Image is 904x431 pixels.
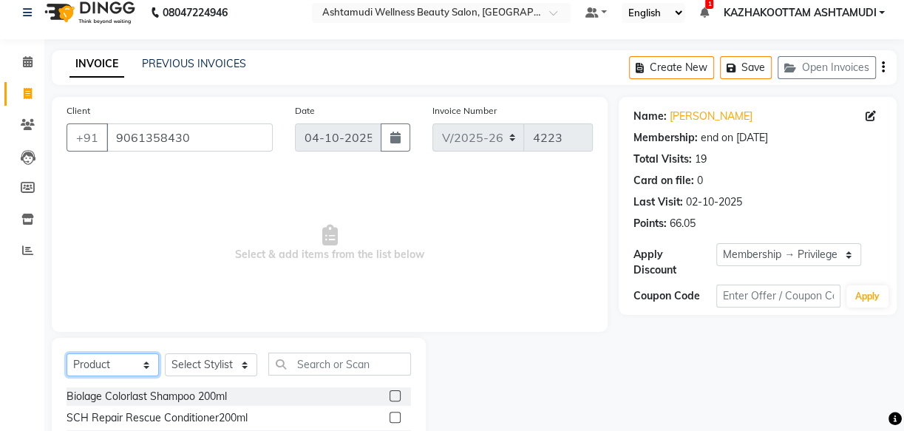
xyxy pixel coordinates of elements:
[633,194,683,210] div: Last Visit:
[633,288,716,304] div: Coupon Code
[670,109,752,124] a: [PERSON_NAME]
[633,152,692,167] div: Total Visits:
[106,123,273,152] input: Search by Name/Mobile/Email/Code
[633,109,667,124] div: Name:
[633,130,698,146] div: Membership:
[67,104,90,118] label: Client
[633,173,694,189] div: Card on file:
[67,169,593,317] span: Select & add items from the list below
[697,173,703,189] div: 0
[142,57,246,70] a: PREVIOUS INVOICES
[633,247,716,278] div: Apply Discount
[67,410,248,426] div: SCH Repair Rescue Conditioner200ml
[716,285,840,308] input: Enter Offer / Coupon Code
[686,194,742,210] div: 02-10-2025
[67,123,108,152] button: +91
[720,56,772,79] button: Save
[778,56,876,79] button: Open Invoices
[723,5,876,21] span: KAZHAKOOTTAM ASHTAMUDI
[67,389,227,404] div: Biolage Colorlast Shampoo 200ml
[701,130,768,146] div: end on [DATE]
[695,152,707,167] div: 19
[295,104,315,118] label: Date
[69,51,124,78] a: INVOICE
[633,216,667,231] div: Points:
[629,56,714,79] button: Create New
[699,6,708,19] a: 1
[432,104,497,118] label: Invoice Number
[670,216,696,231] div: 66.05
[846,285,888,308] button: Apply
[268,353,411,376] input: Search or Scan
